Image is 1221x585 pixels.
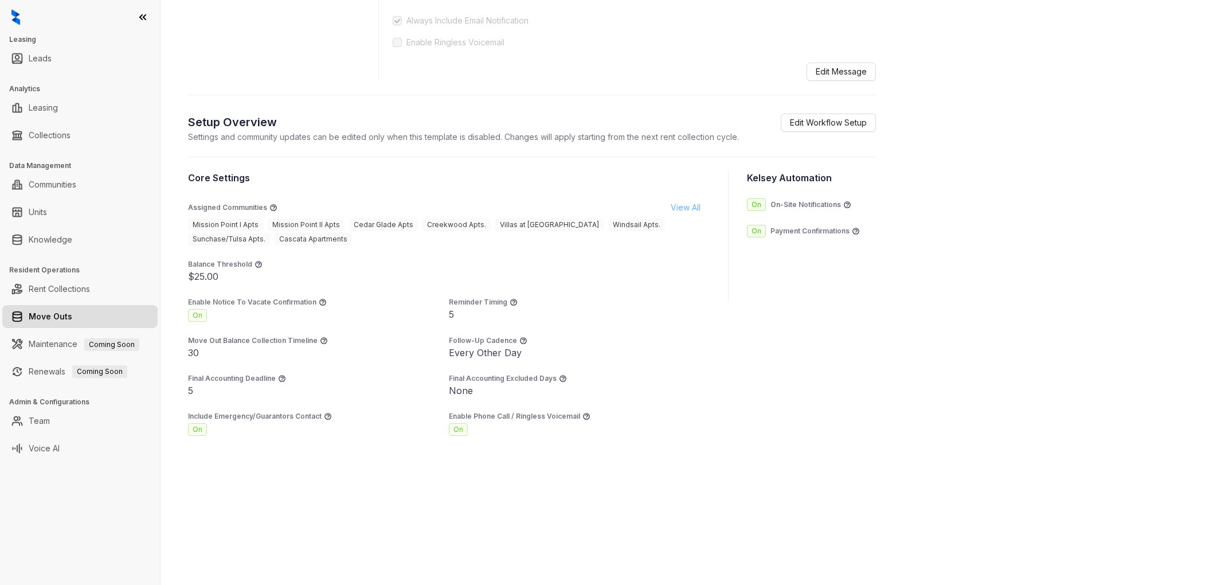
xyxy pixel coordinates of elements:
[2,278,158,301] li: Rent Collections
[29,124,71,147] a: Collections
[9,265,160,275] h3: Resident Operations
[188,219,263,231] span: Mission Point I Apts
[2,173,158,196] li: Communities
[29,173,76,196] a: Communities
[188,259,252,270] p: Balance Threshold
[188,384,449,397] div: 5
[781,114,876,132] a: Edit Workflow Setup
[2,409,158,432] li: Team
[188,411,322,422] p: Include Emergency/Guarantors Contact
[349,219,418,231] span: Cedar Glade Apts
[29,278,90,301] a: Rent Collections
[2,305,158,328] li: Move Outs
[188,309,207,322] span: On
[29,437,60,460] a: Voice AI
[449,373,557,384] p: Final Accounting Excluded Days
[2,96,158,119] li: Leasing
[770,226,850,236] p: Payment Confirmations
[29,47,52,70] a: Leads
[29,305,72,328] a: Move Outs
[747,171,876,185] h3: Kelsey Automation
[188,202,267,213] p: Assigned Communities
[449,423,468,436] span: On
[747,198,766,211] span: On
[422,219,491,231] span: Creekwood Apts.
[188,233,270,245] span: Sunchase/Tulsa Apts.
[188,336,318,346] p: Move Out Balance Collection Timeline
[9,397,160,407] h3: Admin & Configurations
[2,333,158,356] li: Maintenance
[449,384,710,397] div: None
[84,338,139,351] span: Coming Soon
[29,409,50,432] a: Team
[449,297,507,307] p: Reminder Timing
[188,131,739,143] p: Settings and community updates can be edited only when this template is disabled. Changes will ap...
[770,200,841,210] p: On-Site Notifications
[2,228,158,251] li: Knowledge
[402,36,509,49] span: Enable Ringless Voicemail
[29,228,72,251] a: Knowledge
[2,47,158,70] li: Leads
[662,198,710,217] button: View All
[9,34,160,45] h3: Leasing
[188,114,739,131] h2: Setup Overview
[9,84,160,94] h3: Analytics
[188,297,316,307] p: Enable Notice To Vacate Confirmation
[29,360,127,383] a: RenewalsComing Soon
[747,225,766,237] span: On
[2,201,158,224] li: Units
[807,63,876,81] button: Edit Message
[29,96,58,119] a: Leasing
[449,411,580,422] p: Enable Phone Call / Ringless Voicemail
[9,161,160,171] h3: Data Management
[188,270,710,283] div: $25.00
[402,14,533,27] span: Always Include Email Notification
[188,171,710,185] h3: Core Settings
[268,219,345,231] span: Mission Point II Apts
[790,116,867,129] span: Edit Workflow Setup
[72,365,127,378] span: Coming Soon
[608,219,665,231] span: Windsail Apts.
[275,233,352,245] span: Cascata Apartments
[495,219,604,231] span: Villas at [GEOGRAPHIC_DATA]
[188,373,276,384] p: Final Accounting Deadline
[29,201,47,224] a: Units
[449,346,710,360] div: Every Other Day
[11,9,20,25] img: logo
[2,124,158,147] li: Collections
[449,307,710,321] div: 5
[816,65,867,78] span: Edit Message
[449,336,517,346] p: Follow-Up Cadence
[2,360,158,383] li: Renewals
[2,437,158,460] li: Voice AI
[188,346,449,360] div: 30
[671,201,700,214] span: View All
[188,423,207,436] span: On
